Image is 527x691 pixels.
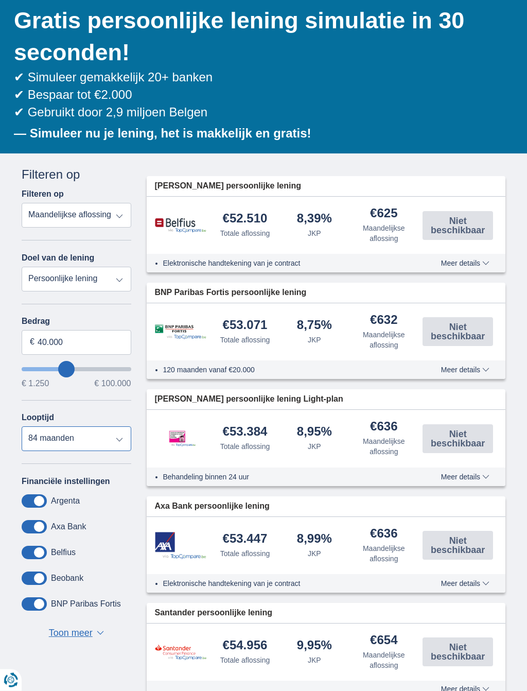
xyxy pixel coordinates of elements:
[51,548,76,558] label: Belfius
[223,426,268,440] div: €53.384
[14,69,505,122] div: ✔ Simuleer gemakkelijk 20+ banken ✔ Bespaar tot €2.000 ✔ Gebruikt door 2,9 miljoen Belgen
[155,421,206,458] img: product.pl.alt Leemans Kredieten
[441,367,489,374] span: Meer details
[353,437,414,457] div: Maandelijkse aflossing
[155,325,206,340] img: product.pl.alt BNP Paribas Fortis
[308,229,321,239] div: JKP
[370,528,397,542] div: €636
[297,213,332,227] div: 8,39%
[220,229,270,239] div: Totale aflossing
[423,638,493,667] button: Niet beschikbaar
[14,127,311,141] b: — Simuleer nu je lening, het is makkelijk en gratis!
[30,337,34,349] span: €
[423,318,493,347] button: Niet beschikbaar
[163,365,419,375] li: 120 maanden vanaf €20.000
[353,223,414,244] div: Maandelijkse aflossing
[433,473,497,481] button: Meer details
[426,323,490,341] span: Niet beschikbaar
[163,472,419,482] li: Behandeling binnen 24 uur
[22,317,131,326] label: Bedrag
[441,580,489,588] span: Meer details
[308,655,321,666] div: JKP
[353,544,414,564] div: Maandelijkse aflossing
[22,368,131,372] input: wantToBorrow
[353,650,414,671] div: Maandelijkse aflossing
[297,426,332,440] div: 8,95%
[51,497,80,506] label: Argenta
[163,579,419,589] li: Elektronische handtekening van je contract
[223,213,268,227] div: €52.510
[441,474,489,481] span: Meer details
[22,190,64,199] label: Filteren op
[22,166,131,184] div: Filteren op
[22,413,54,423] label: Looptijd
[155,181,301,193] span: [PERSON_NAME] persoonlijke lening
[22,380,49,388] span: € 1.250
[14,5,505,69] h1: Gratis persoonlijke lening simulatie in 30 seconden!
[51,523,86,532] label: Axa Bank
[223,640,268,653] div: €54.956
[370,314,397,328] div: €632
[370,208,397,221] div: €625
[353,330,414,351] div: Maandelijkse aflossing
[297,319,332,333] div: 8,75%
[46,627,107,641] button: Toon meer ▼
[155,645,206,661] img: product.pl.alt Santander
[223,319,268,333] div: €53.071
[155,394,343,406] span: [PERSON_NAME] persoonlijke lening Light-plan
[220,549,270,559] div: Totale aflossing
[297,640,332,653] div: 9,95%
[97,631,104,635] span: ▼
[423,212,493,240] button: Niet beschikbaar
[220,655,270,666] div: Totale aflossing
[220,335,270,346] div: Totale aflossing
[163,258,419,269] li: Elektronische handtekening van je contract
[155,218,206,233] img: product.pl.alt Belfius
[223,533,268,547] div: €53.447
[155,501,270,513] span: Axa Bank persoonlijke lening
[308,549,321,559] div: JKP
[22,254,94,263] label: Doel van de lening
[297,533,332,547] div: 8,99%
[220,442,270,452] div: Totale aflossing
[155,532,206,560] img: product.pl.alt Axa Bank
[308,335,321,346] div: JKP
[22,477,110,487] label: Financiële instellingen
[433,366,497,374] button: Meer details
[426,217,490,235] span: Niet beschikbaar
[426,430,490,448] span: Niet beschikbaar
[433,260,497,268] button: Meer details
[370,421,397,435] div: €636
[423,531,493,560] button: Niet beschikbaar
[426,537,490,555] span: Niet beschikbaar
[51,600,121,609] label: BNP Paribas Fortis
[433,580,497,588] button: Meer details
[441,260,489,267] span: Meer details
[155,608,273,619] span: Santander persoonlijke lening
[49,627,93,641] span: Toon meer
[155,287,307,299] span: BNP Paribas Fortis persoonlijke lening
[370,634,397,648] div: €654
[308,442,321,452] div: JKP
[426,643,490,662] span: Niet beschikbaar
[51,574,83,583] label: Beobank
[94,380,131,388] span: € 100.000
[423,425,493,454] button: Niet beschikbaar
